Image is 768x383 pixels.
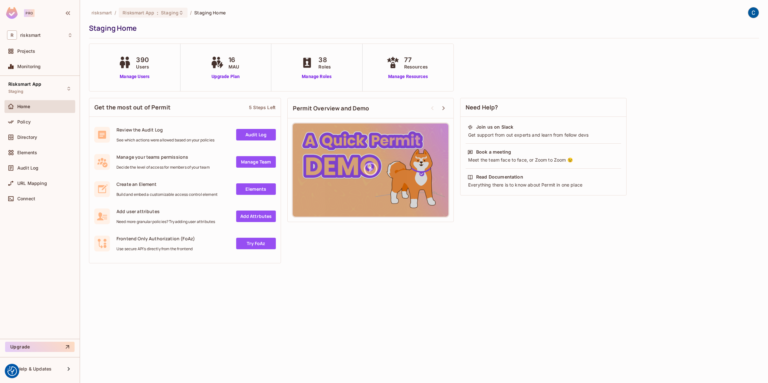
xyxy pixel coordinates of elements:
[228,55,239,65] span: 16
[228,63,239,70] span: MAU
[136,55,149,65] span: 390
[116,154,210,160] span: Manage your teams permissions
[17,165,38,171] span: Audit Log
[293,104,369,112] span: Permit Overview and Demo
[116,165,210,170] span: Decide the level of access for members of your team
[116,127,214,133] span: Review the Audit Log
[17,181,47,186] span: URL Mapping
[123,10,154,16] span: Risksmart App
[318,63,331,70] span: Roles
[249,104,276,110] div: 5 Steps Left
[190,10,192,16] li: /
[156,10,159,15] span: :
[468,132,619,138] div: Get support from out experts and learn from fellow devs
[318,55,331,65] span: 38
[236,183,276,195] a: Elements
[209,73,242,80] a: Upgrade Plan
[116,192,218,197] span: Build and embed a customizable access control element
[466,103,498,111] span: Need Help?
[236,156,276,168] a: Manage Team
[94,103,171,111] span: Get the most out of Permit
[116,181,218,187] span: Create an Element
[161,10,179,16] span: Staging
[7,30,17,40] span: R
[194,10,226,16] span: Staging Home
[7,366,17,376] button: Consent Preferences
[116,219,215,224] span: Need more granular policies? Try adding user attributes
[7,366,17,376] img: Revisit consent button
[476,149,511,155] div: Book a meeting
[17,104,30,109] span: Home
[116,208,215,214] span: Add user attributes
[5,342,75,352] button: Upgrade
[136,63,149,70] span: Users
[115,10,116,16] li: /
[116,138,214,143] span: See which actions were allowed based on your policies
[17,64,41,69] span: Monitoring
[6,7,18,19] img: SReyMgAAAABJRU5ErkJggg==
[17,150,37,155] span: Elements
[8,82,41,87] span: Risksmart App
[236,238,276,249] a: Try FoAz
[468,182,619,188] div: Everything there is to know about Permit in one place
[8,89,23,94] span: Staging
[236,129,276,140] a: Audit Log
[468,157,619,163] div: Meet the team face to face, or Zoom to Zoom 😉
[236,211,276,222] a: Add Attrbutes
[89,23,756,33] div: Staging Home
[17,49,35,54] span: Projects
[748,7,759,18] img: Cheryl Adamiak
[24,9,35,17] div: Pro
[117,73,152,80] a: Manage Users
[476,174,523,180] div: Read Documentation
[116,246,195,251] span: Use secure API's directly from the frontend
[404,55,428,65] span: 77
[476,124,513,130] div: Join us on Slack
[17,135,37,140] span: Directory
[385,73,431,80] a: Manage Resources
[116,235,195,242] span: Frontend Only Authorization (FoAz)
[17,196,35,201] span: Connect
[17,119,31,124] span: Policy
[17,366,52,371] span: Help & Updates
[299,73,334,80] a: Manage Roles
[20,33,41,38] span: Workspace: risksmart
[404,63,428,70] span: Resources
[92,10,112,16] span: the active workspace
